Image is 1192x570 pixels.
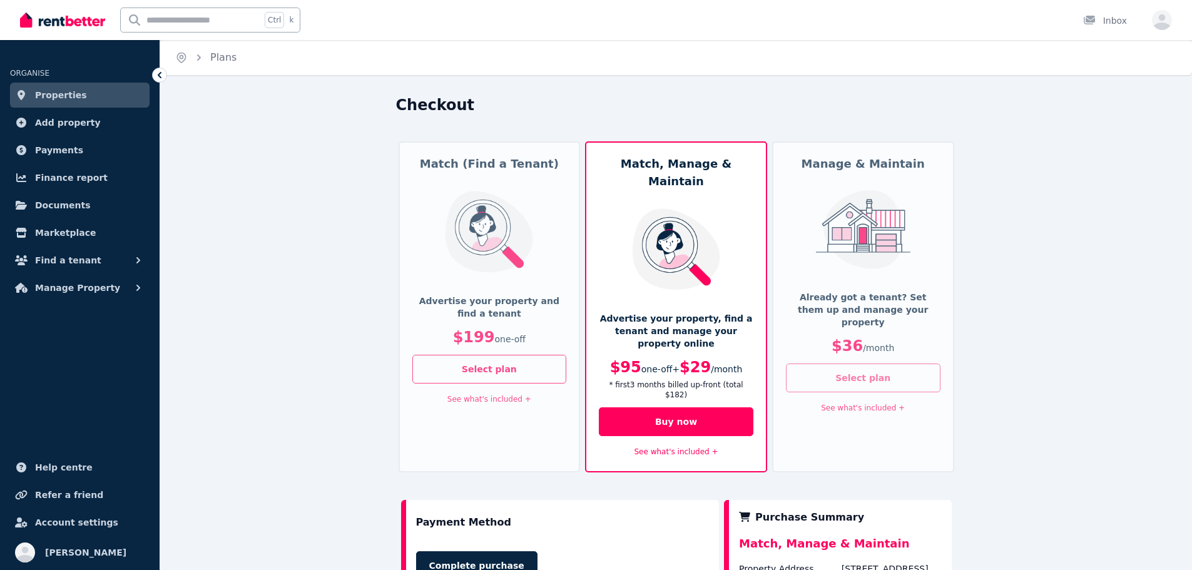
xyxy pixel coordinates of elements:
button: Manage Property [10,275,150,300]
span: one-off [494,334,526,344]
span: Add property [35,115,101,130]
button: Select plan [786,364,940,392]
img: Manage & Maintain [812,190,915,269]
p: Advertise your property and find a tenant [412,295,567,320]
a: See what's included + [447,395,531,404]
span: Refer a friend [35,487,103,502]
div: Match, Manage & Maintain [739,535,941,562]
a: See what's included + [821,404,905,412]
a: Finance report [10,165,150,190]
p: Advertise your property, find a tenant and manage your property online [599,312,753,350]
a: Add property [10,110,150,135]
div: Payment Method [416,510,511,535]
span: Ctrl [265,12,284,28]
span: Account settings [35,515,118,530]
span: k [289,15,293,25]
p: * first 3 month s billed up-front (total $182 ) [599,380,753,400]
h5: Manage & Maintain [786,155,940,173]
a: Marketplace [10,220,150,245]
div: Inbox [1083,14,1127,27]
span: Marketplace [35,225,96,240]
span: $95 [610,359,641,376]
span: ORGANISE [10,69,49,78]
span: one-off [641,364,673,374]
a: Payments [10,138,150,163]
span: / month [863,343,894,353]
button: Find a tenant [10,248,150,273]
span: $36 [832,337,863,355]
a: Documents [10,193,150,218]
span: + [672,364,680,374]
a: Account settings [10,510,150,535]
img: RentBetter [20,11,105,29]
span: Find a tenant [35,253,101,268]
span: [PERSON_NAME] [45,545,126,560]
a: Help centre [10,455,150,480]
div: Purchase Summary [739,510,941,525]
span: / month [711,364,742,374]
a: Properties [10,83,150,108]
nav: Breadcrumb [160,40,252,75]
img: Match (Find a Tenant) [437,190,541,273]
span: Documents [35,198,91,213]
p: Already got a tenant? Set them up and manage your property [786,291,940,328]
h1: Checkout [396,95,475,115]
button: Select plan [412,355,567,384]
span: Help centre [35,460,93,475]
h5: Match, Manage & Maintain [599,155,753,190]
span: Properties [35,88,87,103]
h5: Match (Find a Tenant) [412,155,567,173]
a: Plans [210,51,237,63]
span: $29 [680,359,711,376]
span: Finance report [35,170,108,185]
span: $199 [453,328,495,346]
button: Buy now [599,407,753,436]
a: See what's included + [634,447,718,456]
span: Manage Property [35,280,120,295]
span: Payments [35,143,83,158]
img: Match, Manage & Maintain [624,208,728,290]
a: Refer a friend [10,482,150,507]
